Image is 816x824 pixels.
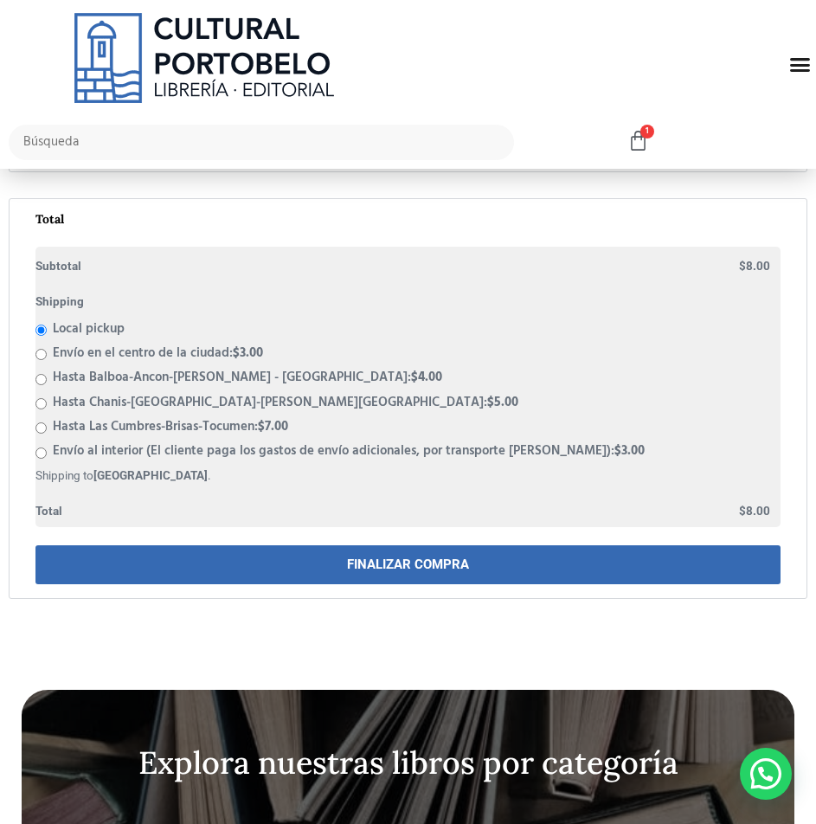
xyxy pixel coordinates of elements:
[739,259,770,273] bdi: 8.00
[411,368,418,389] span: $
[39,746,777,781] div: Explora nuestras libros por categoría
[53,319,125,339] label: Local pickup
[53,368,442,389] label: Hasta Balboa-Ancon-[PERSON_NAME] - [GEOGRAPHIC_DATA]:
[35,213,781,233] h2: Total
[53,392,518,413] label: Hasta Chanis-[GEOGRAPHIC_DATA]-[PERSON_NAME][GEOGRAPHIC_DATA]:
[93,468,208,482] strong: [GEOGRAPHIC_DATA]
[627,130,649,153] a: 1
[53,441,645,462] label: Envío al interior (El cliente paga los gastos de envío adicionales, por transporte [PERSON_NAME]):
[739,259,746,273] span: $
[640,125,654,138] span: 1
[487,392,494,413] span: $
[614,441,621,462] span: $
[739,504,746,518] span: $
[233,343,240,364] span: $
[35,545,781,584] a: FINALIZAR COMPRA
[53,416,288,437] label: Hasta Las Cumbres-Brisas-Tocumen:
[258,416,288,437] bdi: 7.00
[9,125,514,160] input: Búsqueda
[233,343,263,364] bdi: 3.00
[487,392,518,413] bdi: 5.00
[35,467,781,484] p: Shipping to .
[411,368,442,389] bdi: 4.00
[614,441,645,462] bdi: 3.00
[739,504,770,518] bdi: 8.00
[53,343,263,364] label: Envío en el centro de la ciudad:
[258,416,265,437] span: $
